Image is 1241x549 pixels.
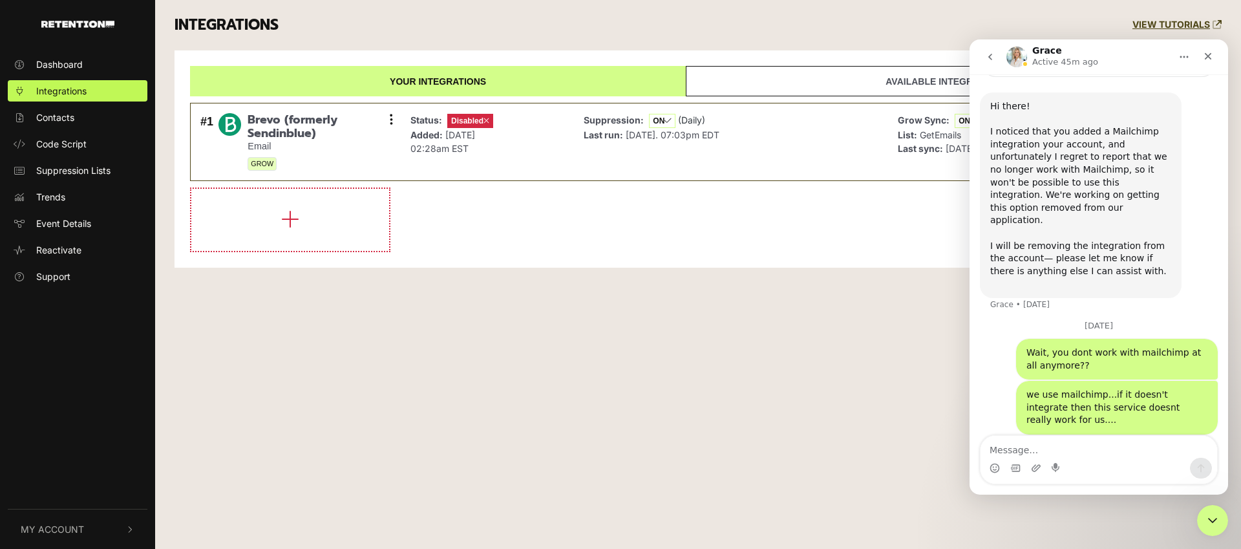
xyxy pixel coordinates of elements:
div: #1 [200,113,213,171]
a: Available integrations [686,66,1206,96]
span: [DATE]. 07:03pm EDT [626,129,719,140]
small: Email [248,141,391,152]
span: Suppression Lists [36,164,111,177]
strong: List: [898,129,917,140]
span: [DATE]. 12:39pm EDT [946,143,1038,154]
a: Reactivate [8,239,147,261]
img: Retention.com [41,21,114,28]
a: VIEW TUTORIALS [1132,19,1222,30]
a: Code Script [8,133,147,155]
span: Brevo (formerly Sendinblue) [248,113,391,141]
img: Brevo (formerly Sendinblue) [218,113,241,136]
span: Trends [36,190,65,204]
span: ON [649,114,675,128]
a: Your integrations [190,66,686,96]
button: My Account [8,510,147,549]
span: Support [36,270,70,283]
strong: Last run: [584,129,623,140]
strong: Status: [410,114,442,125]
span: GROW [248,157,277,171]
strong: Suppression: [584,114,644,125]
span: Code Script [36,137,87,151]
a: Event Details [8,213,147,234]
a: Trends [8,186,147,208]
iframe: Intercom live chat [970,39,1228,495]
strong: Grow Sync: [898,114,949,125]
a: Suppression Lists [8,160,147,181]
span: My Account [21,522,84,536]
a: Support [8,266,147,287]
span: Integrations [36,84,87,98]
span: Contacts [36,111,74,124]
span: [DATE] 02:28am EST [410,129,475,154]
h3: INTEGRATIONS [175,16,279,34]
strong: Added: [410,129,443,140]
span: Reactivate [36,243,81,257]
strong: Last sync: [898,143,943,154]
iframe: Intercom live chat [1197,505,1228,536]
span: Event Details [36,217,91,230]
span: Dashboard [36,58,83,71]
span: Disabled [447,114,493,128]
span: ON [955,114,981,128]
a: Integrations [8,80,147,102]
a: Dashboard [8,54,147,75]
a: Contacts [8,107,147,128]
span: (Daily) [678,114,705,125]
span: GetEmails [920,129,961,140]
